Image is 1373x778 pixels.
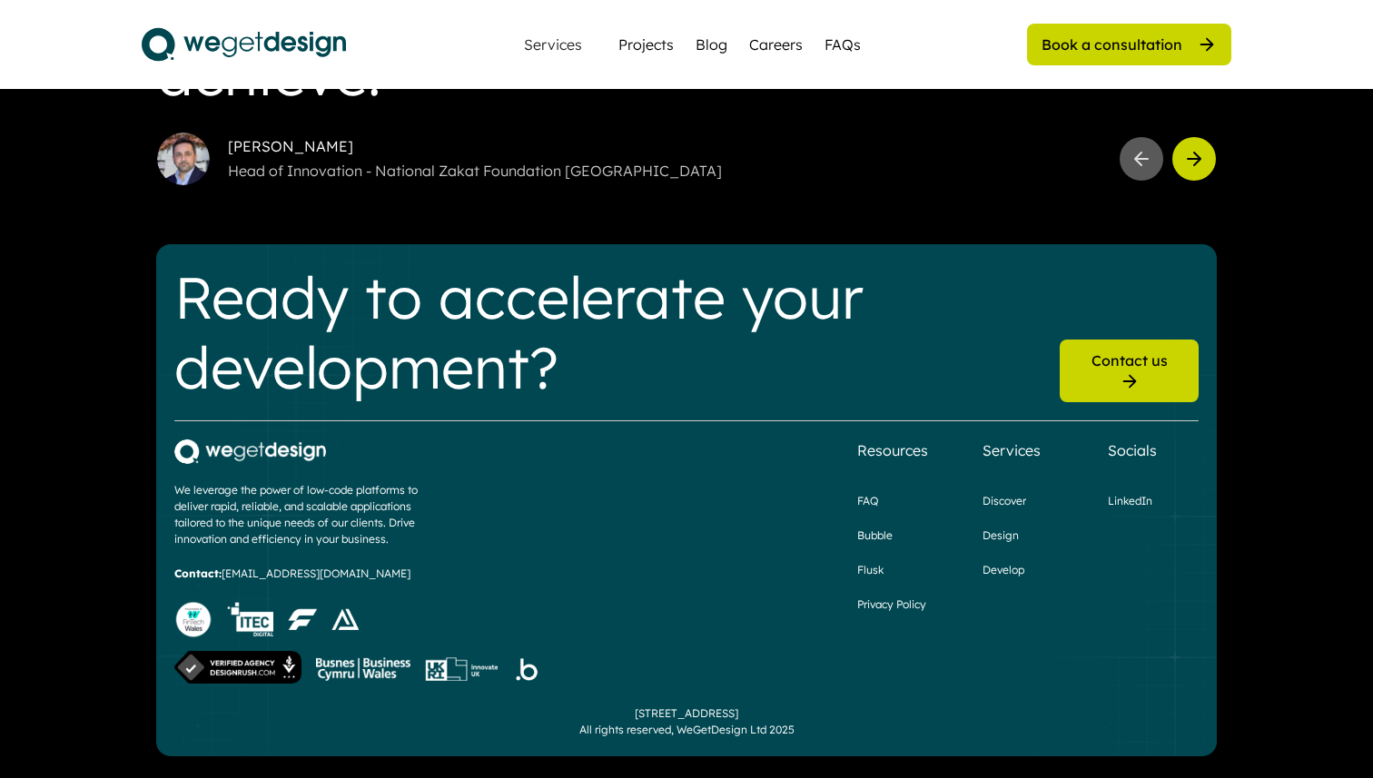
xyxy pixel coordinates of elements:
[579,705,795,738] div: [STREET_ADDRESS] All rights reserved, WeGetDesign Ltd 2025
[512,654,540,685] img: Group%201287.png
[857,493,878,509] a: FAQ
[1091,350,1168,370] div: Contact us
[618,34,674,55] a: Projects
[174,439,326,464] img: 4b569577-11d7-4442-95fc-ebbb524e5eb8.png
[857,527,893,544] a: Bubble
[983,562,1024,578] a: Develop
[174,566,222,580] strong: Contact:
[749,34,803,55] a: Careers
[288,608,317,631] img: image%201%20%281%29.png
[825,34,861,55] a: FAQs
[517,37,589,52] div: Services
[983,527,1019,544] a: Design
[425,657,498,681] img: innovate-sub-logo%201%20%281%29.png
[174,600,212,638] img: Website%20Badge%20Light%201.png
[157,133,210,185] img: 1671710238819.jpeg
[696,34,727,55] a: Blog
[174,566,410,582] div: [EMAIL_ADDRESS][DOMAIN_NAME]
[174,651,301,684] img: Verified%20Agency%20v3.png
[857,596,926,613] a: Privacy Policy
[316,657,410,681] img: Group%201286.png
[857,562,884,578] a: Flusk
[227,602,273,637] img: HNYRHc.tif.png
[1042,34,1182,54] div: Book a consultation
[174,482,447,547] div: We leverage the power of low-code platforms to deliver rapid, reliable, and scalable applications...
[1108,493,1152,509] a: LinkedIn
[857,439,928,461] div: Resources
[142,22,346,67] img: logo.svg
[1108,439,1157,461] div: Socials
[174,262,1045,402] div: Ready to accelerate your development?
[983,493,1026,509] a: Discover
[228,136,1105,156] div: [PERSON_NAME]
[983,439,1041,461] div: Services
[331,608,359,631] img: Layer_1.png
[228,160,1105,182] div: Head of Innovation - National Zakat Foundation [GEOGRAPHIC_DATA]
